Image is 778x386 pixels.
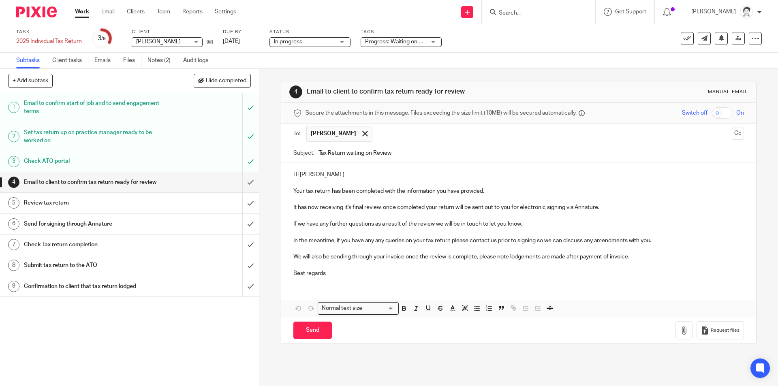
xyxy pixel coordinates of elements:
[365,39,442,45] span: Progress: Waiting on client + 1
[16,29,82,35] label: Task
[24,176,164,188] h1: Email to client to confirm tax return ready for review
[711,327,740,334] span: Request files
[361,29,442,35] label: Tags
[24,280,164,292] h1: Confirmation to client that tax return lodged
[8,239,19,250] div: 7
[24,218,164,230] h1: Send for signing through Annature
[293,269,744,277] p: Best regards
[8,156,19,167] div: 3
[708,89,748,95] div: Manual email
[16,6,57,17] img: Pixie
[293,253,744,261] p: We will also be sending through your invoice once the review is complete, please note lodgements ...
[8,218,19,230] div: 6
[365,304,394,313] input: Search for option
[98,34,106,43] div: 3
[682,109,707,117] span: Switch off
[615,9,646,15] span: Get Support
[293,203,744,211] p: It has now receiving it's final review, once completed your return will be sent out to you for el...
[320,304,364,313] span: Normal text size
[293,220,744,228] p: If we have any further questions as a result of the review we will be in touch to let you know.
[306,109,577,117] span: Secure the attachments in this message. Files exceeding the size limit (10MB) will be secured aut...
[52,53,88,68] a: Client tasks
[307,87,536,96] h1: Email to client to confirm tax return ready for review
[223,29,259,35] label: Due by
[8,131,19,142] div: 2
[8,102,19,113] div: 1
[293,130,302,138] label: To:
[206,78,246,84] span: Hide completed
[293,149,314,157] label: Subject:
[8,177,19,188] div: 4
[24,126,164,147] h1: Set tax return up on practice manager ready to be worked on
[182,8,203,16] a: Reports
[75,8,89,16] a: Work
[16,37,82,45] div: 2025 Individual Tax Return
[136,39,181,45] span: [PERSON_NAME]
[183,53,214,68] a: Audit logs
[24,259,164,271] h1: Submit tax return to the ATO
[24,239,164,251] h1: Check Tax return completion
[101,8,115,16] a: Email
[215,8,236,16] a: Settings
[8,197,19,209] div: 5
[132,29,213,35] label: Client
[293,322,332,339] input: Send
[24,155,164,167] h1: Check ATO portal
[311,130,356,138] span: [PERSON_NAME]
[691,8,736,16] p: [PERSON_NAME]
[147,53,177,68] a: Notes (2)
[274,39,302,45] span: In progress
[732,128,744,140] button: Cc
[318,302,399,315] div: Search for option
[157,8,170,16] a: Team
[293,187,744,195] p: Your tax return has been completed with the information you have provided.
[740,6,753,19] img: Julie%20Wainwright.jpg
[24,197,164,209] h1: Review tax return
[194,74,251,87] button: Hide completed
[127,8,145,16] a: Clients
[269,29,351,35] label: Status
[8,281,19,292] div: 9
[16,53,46,68] a: Subtasks
[223,38,240,44] span: [DATE]
[123,53,141,68] a: Files
[101,36,106,41] small: /9
[293,237,744,245] p: In the meantime, if you have any any queries on your tax return please contact us prior to signin...
[8,260,19,271] div: 8
[289,85,302,98] div: 4
[293,171,744,179] p: Hi [PERSON_NAME]
[697,321,744,339] button: Request files
[736,109,744,117] span: On
[94,53,117,68] a: Emails
[24,97,164,118] h1: Email to confirm start of job and to send engagement terms
[8,74,53,87] button: + Add subtask
[498,10,571,17] input: Search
